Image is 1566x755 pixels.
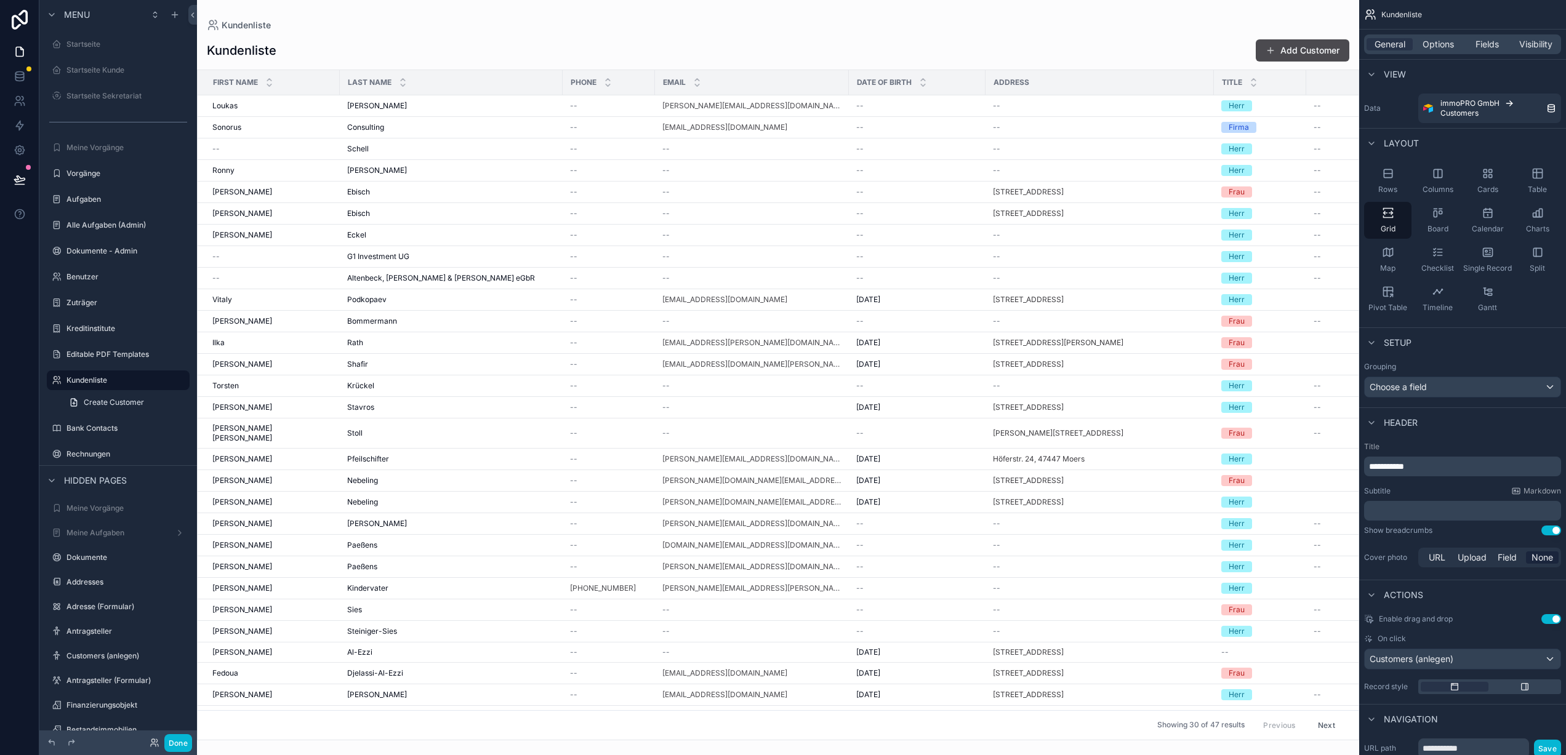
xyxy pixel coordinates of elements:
[1477,185,1498,194] span: Cards
[1379,614,1453,624] span: Enable drag and drop
[47,720,190,740] a: Bestandsimmobilien
[66,553,187,562] label: Dokumente
[1464,162,1511,199] button: Cards
[1514,162,1561,199] button: Table
[66,350,187,359] label: Editable PDF Templates
[47,190,190,209] a: Aufgaben
[47,548,190,567] a: Dokumente
[66,246,187,256] label: Dokumente - Admin
[47,86,190,106] a: Startseite Sekretariat
[1427,224,1448,234] span: Board
[47,293,190,313] a: Zuträger
[47,267,190,287] a: Benutzer
[1364,281,1411,318] button: Pivot Table
[1364,649,1561,669] button: Customers (anlegen)
[1463,263,1512,273] span: Single Record
[47,572,190,592] a: Addresses
[1381,10,1422,20] span: Kundenliste
[47,34,190,54] a: Startseite
[348,78,391,87] span: Last Name
[47,695,190,715] a: Finanzierungsobjekt
[1364,486,1391,496] label: Subtitle
[47,164,190,183] a: Vorgänge
[1380,263,1395,273] span: Map
[1478,303,1497,313] span: Gantt
[84,397,144,407] span: Create Customer
[1364,241,1411,278] button: Map
[1414,162,1461,199] button: Columns
[663,78,686,87] span: Email
[1384,68,1406,81] span: View
[1526,224,1549,234] span: Charts
[1378,634,1406,644] span: On click
[1384,137,1419,150] span: Layout
[66,602,187,612] label: Adresse (Formular)
[1368,303,1407,313] span: Pivot Table
[1514,202,1561,239] button: Charts
[1309,716,1344,735] button: Next
[47,671,190,690] a: Antragsteller (Formular)
[1464,241,1511,278] button: Single Record
[1364,553,1413,562] label: Cover photo
[1532,551,1553,564] span: None
[1429,551,1445,564] span: URL
[47,345,190,364] a: Editable PDF Templates
[213,78,258,87] span: First Name
[47,319,190,338] a: Kreditinstitute
[47,597,190,617] a: Adresse (Formular)
[1157,721,1245,730] span: Showing 30 of 47 results
[1364,525,1432,535] div: Show breadcrumbs
[66,194,187,204] label: Aufgaben
[66,169,187,178] label: Vorgänge
[1364,682,1413,692] label: Record style
[47,241,190,261] a: Dokumente - Admin
[66,298,187,308] label: Zuträger
[66,324,187,334] label: Kreditinstitute
[857,78,912,87] span: Date of Birth
[66,528,170,538] label: Meine Aufgaben
[66,700,187,710] label: Finanzierungsobjekt
[1364,442,1561,452] label: Title
[1381,224,1395,234] span: Grid
[1370,653,1453,665] span: Customers (anlegen)
[66,626,187,636] label: Antragsteller
[66,503,187,513] label: Meine Vorgänge
[1511,486,1561,496] a: Markdown
[1384,713,1438,725] span: Navigation
[66,272,187,282] label: Benutzer
[1423,103,1433,113] img: Airtable Logo
[66,91,187,101] label: Startseite Sekretariat
[1423,185,1453,194] span: Columns
[66,423,187,433] label: Bank Contacts
[47,523,190,543] a: Meine Aufgaben
[47,646,190,666] a: Customers (anlegen)
[66,65,187,75] label: Startseite Kunde
[47,215,190,235] a: Alle Aufgaben (Admin)
[1364,501,1561,521] div: scrollable content
[66,39,187,49] label: Startseite
[1440,108,1479,118] span: Customers
[1464,281,1511,318] button: Gantt
[1364,377,1561,397] button: Choose a field
[47,444,190,464] a: Rechnungen
[1476,38,1499,50] span: Fields
[1528,185,1547,194] span: Table
[66,375,182,385] label: Kundenliste
[1421,263,1454,273] span: Checklist
[994,78,1029,87] span: Address
[571,78,596,87] span: Phone
[66,577,187,587] label: Addresses
[1524,486,1561,496] span: Markdown
[64,9,90,21] span: Menu
[1423,38,1454,50] span: Options
[47,498,190,518] a: Meine Vorgänge
[1530,263,1545,273] span: Split
[1364,362,1396,372] label: Grouping
[66,449,187,459] label: Rechnungen
[47,418,190,438] a: Bank Contacts
[1440,98,1500,108] span: immoPRO GmbH
[1514,241,1561,278] button: Split
[1414,281,1461,318] button: Timeline
[1464,202,1511,239] button: Calendar
[1472,224,1504,234] span: Calendar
